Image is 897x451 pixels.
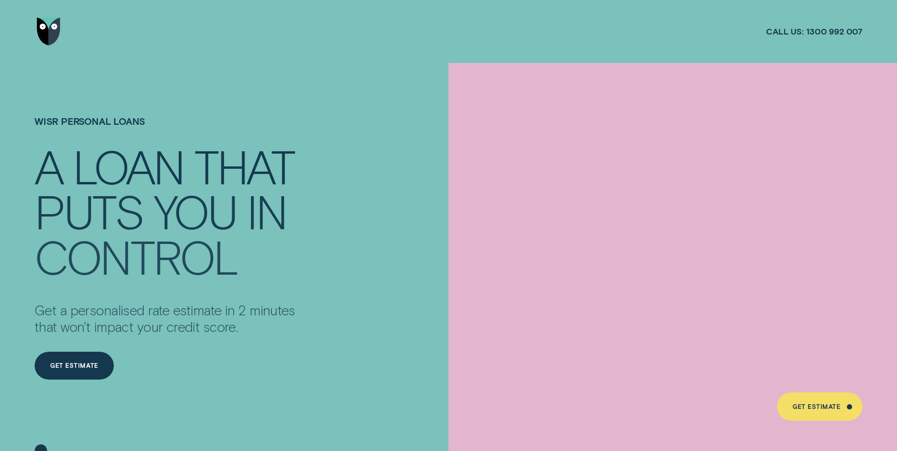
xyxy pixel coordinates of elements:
[35,234,237,278] div: CONTROL
[766,26,862,37] a: Call us:1300 992 007
[247,189,287,233] div: IN
[35,301,306,335] p: Get a personalised rate estimate in 2 minutes that won't impact your credit score.
[35,116,306,145] h1: Wisr Personal Loans
[37,17,61,46] img: Wisr
[73,145,183,189] div: LOAN
[35,352,114,380] a: Get Estimate
[806,26,862,37] span: 1300 992 007
[777,392,862,421] a: Get Estimate
[35,145,62,189] div: A
[154,189,236,233] div: YOU
[35,144,306,276] h4: A LOAN THAT PUTS YOU IN CONTROL
[35,189,143,233] div: PUTS
[194,145,294,189] div: THAT
[766,26,804,37] span: Call us:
